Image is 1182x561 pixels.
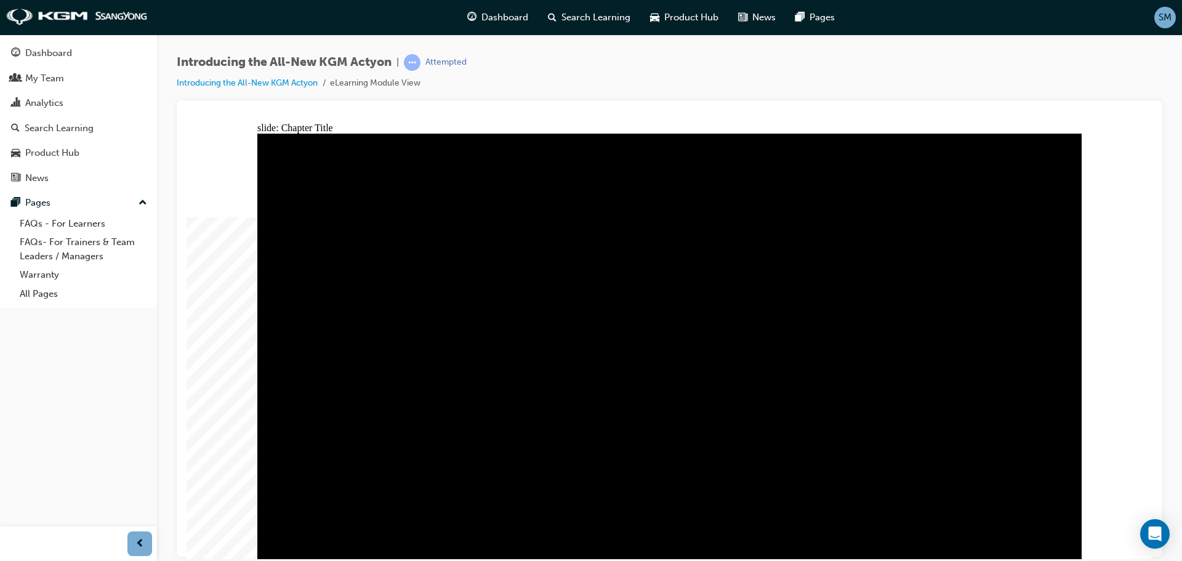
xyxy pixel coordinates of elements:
[11,73,20,84] span: people-icon
[25,121,94,135] div: Search Learning
[5,167,152,190] a: News
[5,67,152,90] a: My Team
[330,76,420,91] li: eLearning Module View
[1159,10,1172,25] span: SM
[5,92,152,115] a: Analytics
[11,198,20,209] span: pages-icon
[786,5,845,30] a: pages-iconPages
[11,173,20,184] span: news-icon
[15,265,152,285] a: Warranty
[11,98,20,109] span: chart-icon
[1140,519,1170,549] div: Open Intercom Messenger
[5,117,152,140] a: Search Learning
[6,9,148,26] img: kgm
[538,5,640,30] a: search-iconSearch Learning
[425,57,467,68] div: Attempted
[15,233,152,265] a: FAQs- For Trainers & Team Leaders / Managers
[738,10,747,25] span: news-icon
[25,46,72,60] div: Dashboard
[5,192,152,214] button: Pages
[640,5,728,30] a: car-iconProduct Hub
[15,214,152,233] a: FAQs - For Learners
[5,42,152,65] a: Dashboard
[25,96,63,110] div: Analytics
[457,5,538,30] a: guage-iconDashboard
[396,55,399,70] span: |
[728,5,786,30] a: news-iconNews
[467,10,476,25] span: guage-icon
[177,55,392,70] span: Introducing the All-New KGM Actyon
[25,71,64,86] div: My Team
[11,123,20,134] span: search-icon
[25,171,49,185] div: News
[752,10,776,25] span: News
[135,536,145,552] span: prev-icon
[139,195,147,211] span: up-icon
[11,148,20,159] span: car-icon
[5,142,152,164] a: Product Hub
[561,10,630,25] span: Search Learning
[548,10,557,25] span: search-icon
[664,10,718,25] span: Product Hub
[481,10,528,25] span: Dashboard
[650,10,659,25] span: car-icon
[25,196,50,210] div: Pages
[5,39,152,192] button: DashboardMy TeamAnalyticsSearch LearningProduct HubNews
[177,78,318,88] a: Introducing the All-New KGM Actyon
[25,146,79,160] div: Product Hub
[404,54,420,71] span: learningRecordVerb_ATTEMPT-icon
[11,48,20,59] span: guage-icon
[810,10,835,25] span: Pages
[795,10,805,25] span: pages-icon
[15,285,152,304] a: All Pages
[1154,7,1176,28] button: SM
